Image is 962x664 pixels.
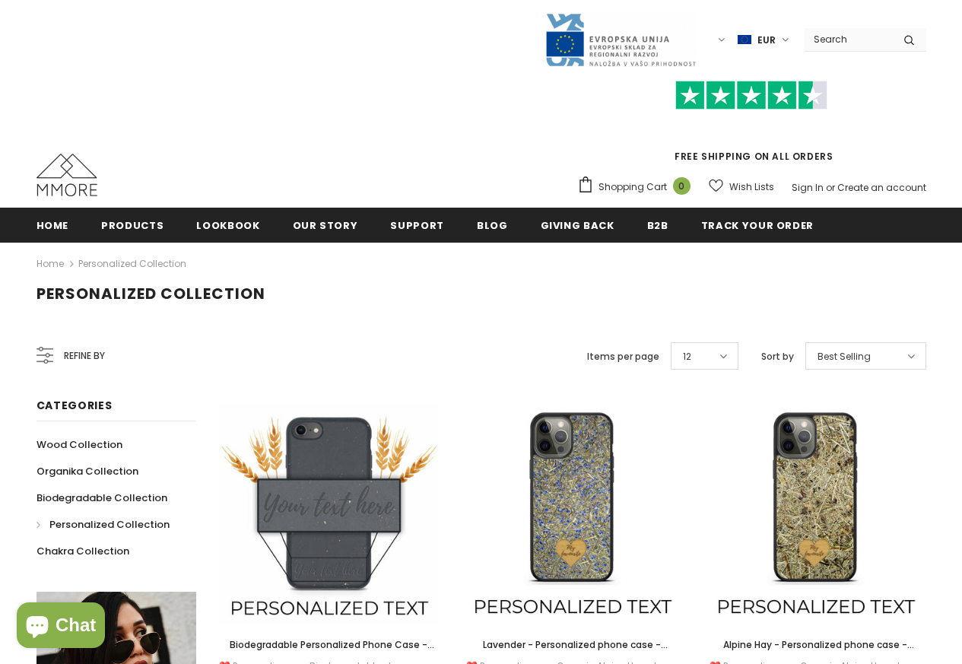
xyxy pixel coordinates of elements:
span: Biodegradable Collection [37,491,167,505]
a: B2B [647,208,668,242]
inbox-online-store-chat: Shopify online store chat [12,602,110,652]
input: Search Site [805,28,892,50]
a: Javni Razpis [544,33,697,46]
span: Personalized Collection [49,517,170,532]
a: Shopping Cart 0 [577,176,698,199]
img: Javni Razpis [544,12,697,68]
span: or [826,181,835,194]
a: Lavender - Personalized phone case - Personalized gift [462,637,683,653]
a: Sign In [792,181,824,194]
span: Categories [37,398,113,413]
span: B2B [647,218,668,233]
a: Alpine Hay - Personalized phone case - Personalized gift [706,637,926,653]
a: Chakra Collection [37,538,129,564]
a: Giving back [541,208,614,242]
a: Home [37,208,69,242]
img: MMORE Cases [37,154,97,196]
span: 12 [683,349,691,364]
span: FREE SHIPPING ON ALL ORDERS [577,87,926,163]
span: Best Selling [818,349,871,364]
a: Personalized Collection [37,511,170,538]
img: Trust Pilot Stars [675,81,827,110]
a: Blog [477,208,508,242]
a: Track your order [701,208,814,242]
a: Organika Collection [37,458,138,484]
a: Create an account [837,181,926,194]
span: EUR [757,33,776,48]
label: Sort by [761,349,794,364]
span: Lookbook [196,218,259,233]
iframe: Customer reviews powered by Trustpilot [577,110,926,149]
a: Biodegradable Personalized Phone Case - Black [219,637,440,653]
span: Refine by [64,348,105,364]
span: Blog [477,218,508,233]
span: Track your order [701,218,814,233]
a: support [390,208,444,242]
span: Personalized Collection [37,283,265,304]
a: Lookbook [196,208,259,242]
a: Personalized Collection [78,257,186,270]
span: Wish Lists [729,180,774,195]
span: Home [37,218,69,233]
a: Home [37,255,64,273]
span: Chakra Collection [37,544,129,558]
a: Biodegradable Collection [37,484,167,511]
span: 0 [673,177,691,195]
span: Giving back [541,218,614,233]
span: support [390,218,444,233]
span: Our Story [293,218,358,233]
label: Items per page [587,349,659,364]
span: Products [101,218,164,233]
a: Our Story [293,208,358,242]
span: Organika Collection [37,464,138,478]
a: Wood Collection [37,431,122,458]
span: Wood Collection [37,437,122,452]
a: Products [101,208,164,242]
a: Wish Lists [709,173,774,200]
span: Shopping Cart [598,180,667,195]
